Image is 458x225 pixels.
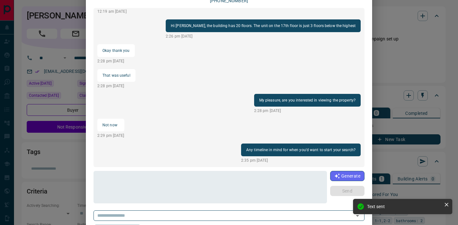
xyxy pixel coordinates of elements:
p: 2:28 pm [DATE] [97,83,135,89]
p: 2:28 pm [DATE] [97,58,135,64]
p: 2:35 pm [DATE] [241,158,361,163]
p: Not now [102,121,119,129]
p: Hi [PERSON_NAME], the building has 20 floors. The unit on the 17th floor is just 3 floors below t... [171,22,356,30]
p: 12:19 am [DATE] [97,9,321,14]
p: 2:28 pm [DATE] [254,108,361,114]
p: Okay thank you [102,47,130,54]
p: Any timeline in mind for when you'd want to start your search? [246,146,356,154]
div: Text sent [367,204,441,209]
button: Generate [330,171,364,181]
p: 2:29 pm [DATE] [97,133,124,138]
p: 2:26 pm [DATE] [166,33,361,39]
p: My pleasure, are you interested in viewing the property? [259,96,356,104]
p: That was useful [102,72,130,79]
